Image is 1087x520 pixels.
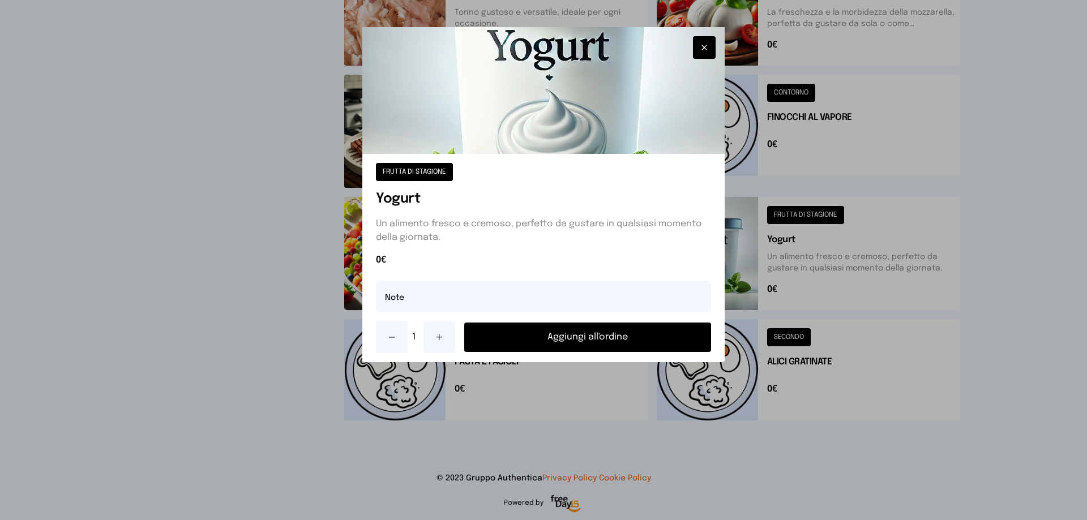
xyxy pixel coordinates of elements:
button: FRUTTA DI STAGIONE [376,163,453,181]
img: Yogurt [362,27,725,154]
span: 1 [412,330,419,344]
h1: Yogurt [376,190,711,208]
span: 0€ [376,253,711,267]
p: Un alimento fresco e cremoso, perfetto da gustare in qualsiasi momento della giornata. [376,217,711,244]
button: Aggiungi all'ordine [464,323,711,352]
